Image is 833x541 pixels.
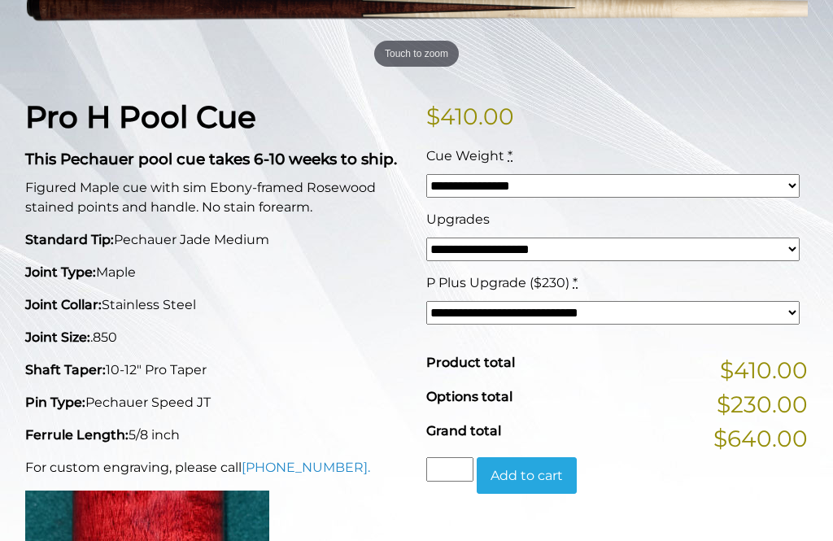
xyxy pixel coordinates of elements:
span: P Plus Upgrade ($230) [426,275,569,290]
strong: Ferrule Length: [25,427,129,443]
span: $ [426,103,440,130]
span: Product total [426,355,515,370]
p: Stainless Steel [25,295,407,315]
strong: Pro H Pool Cue [25,98,256,135]
abbr: required [508,148,512,164]
p: Pechauer Jade Medium [25,230,407,250]
bdi: 410.00 [426,103,514,130]
strong: Joint Collar: [25,297,102,312]
strong: Shaft Taper: [25,362,106,377]
span: $640.00 [713,421,808,456]
span: Grand total [426,423,501,438]
p: Figured Maple cue with sim Ebony-framed Rosewood stained points and handle. No stain forearm. [25,178,407,217]
p: Pechauer Speed JT [25,393,407,412]
strong: Joint Type: [25,264,96,280]
p: Maple [25,263,407,282]
strong: Pin Type: [25,395,85,410]
p: .850 [25,328,407,347]
p: 10-12" Pro Taper [25,360,407,380]
span: Upgrades [426,212,490,227]
p: 5/8 inch [25,425,407,445]
span: $230.00 [717,387,808,421]
abbr: required [573,275,578,290]
span: $410.00 [720,353,808,387]
span: Cue Weight [426,148,504,164]
a: [PHONE_NUMBER]. [242,460,370,475]
strong: This Pechauer pool cue takes 6-10 weeks to ship. [25,150,397,168]
strong: Joint Size: [25,329,90,345]
input: Product quantity [426,457,473,482]
p: For custom engraving, please call [25,458,407,478]
button: Add to cart [477,457,577,495]
span: Options total [426,389,512,404]
strong: Standard Tip: [25,232,114,247]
